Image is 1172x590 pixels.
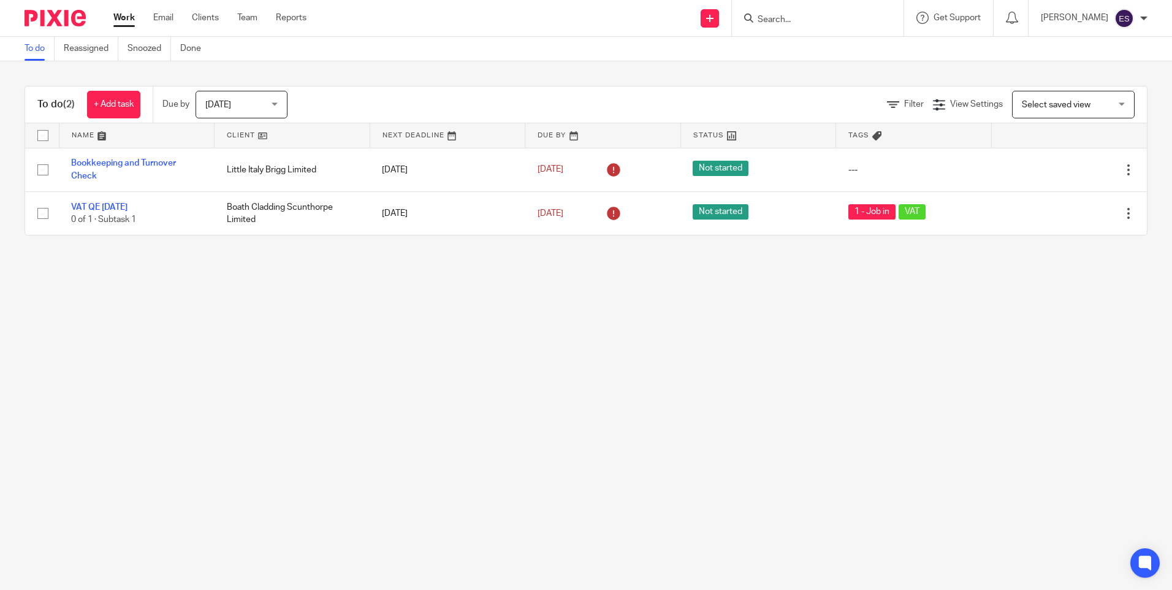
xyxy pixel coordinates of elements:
[693,204,748,220] span: Not started
[848,132,869,139] span: Tags
[950,100,1003,109] span: View Settings
[538,209,563,218] span: [DATE]
[934,13,981,22] span: Get Support
[87,91,140,118] a: + Add task
[71,215,136,224] span: 0 of 1 · Subtask 1
[848,204,896,220] span: 1 - Job in
[237,12,257,24] a: Team
[37,98,75,111] h1: To do
[25,37,55,61] a: To do
[215,148,370,191] td: Little Italy Brigg Limited
[127,37,171,61] a: Snoozed
[63,99,75,109] span: (2)
[162,98,189,110] p: Due by
[756,15,867,26] input: Search
[899,204,926,220] span: VAT
[180,37,210,61] a: Done
[192,12,219,24] a: Clients
[848,164,980,176] div: ---
[153,12,173,24] a: Email
[370,148,525,191] td: [DATE]
[1114,9,1134,28] img: svg%3E
[538,166,563,174] span: [DATE]
[113,12,135,24] a: Work
[370,191,525,235] td: [DATE]
[276,12,306,24] a: Reports
[1022,101,1090,109] span: Select saved view
[1041,12,1108,24] p: [PERSON_NAME]
[25,10,86,26] img: Pixie
[71,203,127,212] a: VAT QE [DATE]
[71,159,176,180] a: Bookkeeping and Turnover Check
[904,100,924,109] span: Filter
[64,37,118,61] a: Reassigned
[205,101,231,109] span: [DATE]
[693,161,748,176] span: Not started
[215,191,370,235] td: Boath Cladding Scunthorpe Limited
